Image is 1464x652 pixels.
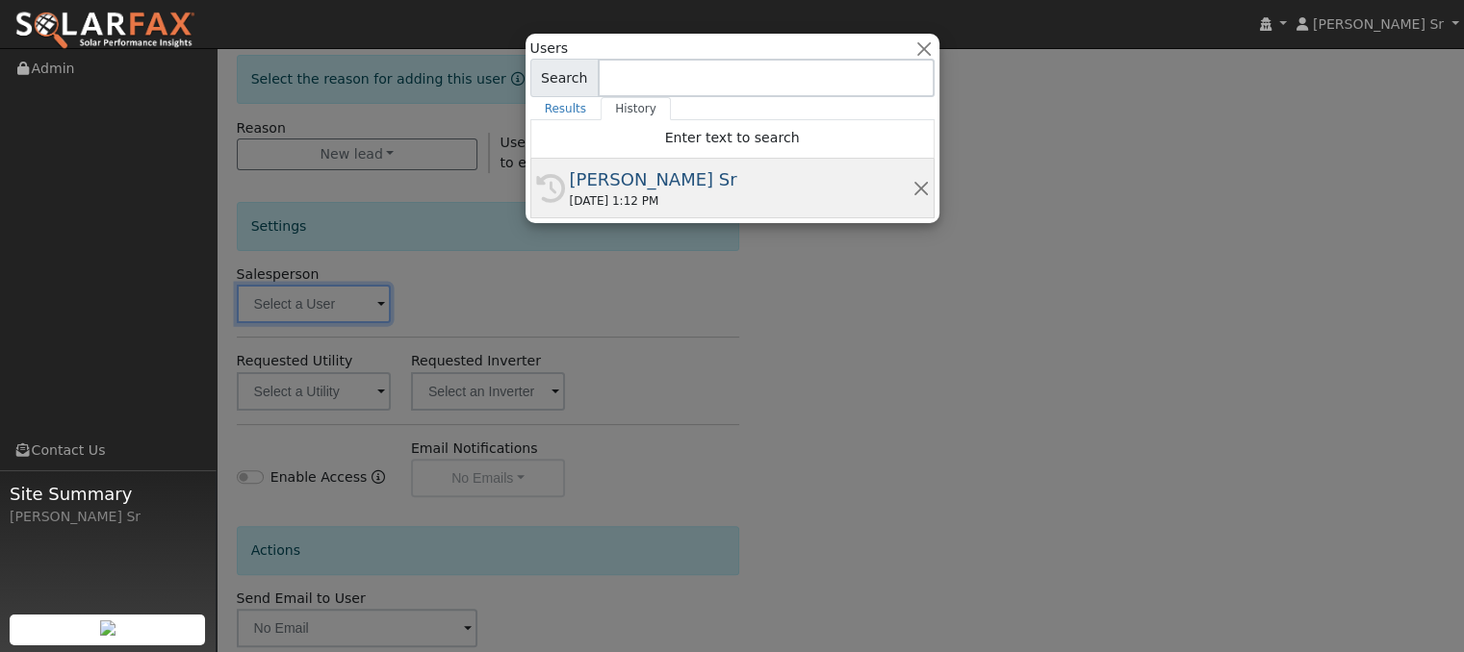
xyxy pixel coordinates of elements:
[536,174,565,203] i: History
[912,178,930,198] button: Remove this history
[601,97,671,120] a: History
[1313,16,1444,32] span: [PERSON_NAME] Sr
[10,481,206,507] span: Site Summary
[10,507,206,527] div: [PERSON_NAME] Sr
[14,11,195,51] img: SolarFax
[530,97,602,120] a: Results
[530,59,599,97] span: Search
[530,38,568,59] span: Users
[570,192,912,210] div: [DATE] 1:12 PM
[100,620,116,636] img: retrieve
[665,130,800,145] span: Enter text to search
[570,166,912,192] div: [PERSON_NAME] Sr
